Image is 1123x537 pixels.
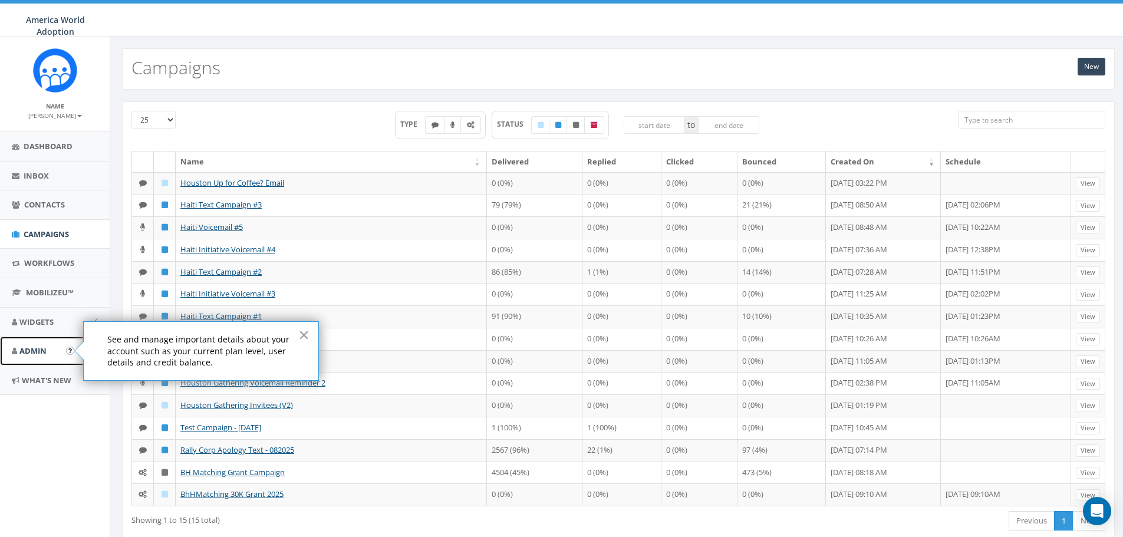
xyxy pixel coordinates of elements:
[582,350,661,373] td: 0 (0%)
[737,172,826,195] td: 0 (0%)
[737,417,826,439] td: 0 (0%)
[131,510,527,526] div: Showing 1 to 15 (15 total)
[33,48,77,93] img: Rally_Corp_Icon.png
[1076,311,1100,323] a: View
[487,194,582,216] td: 79 (79%)
[22,375,71,386] span: What's New
[460,116,481,134] label: Automated Message
[487,328,582,350] td: 0 (0%)
[139,201,147,209] i: Text SMS
[555,121,561,129] i: Published
[567,116,585,134] label: Unpublished
[450,121,455,129] i: Ringless Voice Mail
[497,119,532,129] span: STATUS
[487,261,582,284] td: 86 (85%)
[162,490,168,498] i: Draft
[139,490,147,498] i: Automated Message
[737,394,826,417] td: 0 (0%)
[582,216,661,239] td: 0 (0%)
[180,311,262,321] a: Haiti Text Campaign #1
[549,116,568,134] label: Published
[66,347,74,355] button: Open In-App Guide
[826,283,941,305] td: [DATE] 11:25 AM
[958,111,1105,129] input: Type to search
[941,261,1071,284] td: [DATE] 11:51PM
[661,372,737,394] td: 0 (0%)
[941,216,1071,239] td: [DATE] 10:22AM
[661,328,737,350] td: 0 (0%)
[826,172,941,195] td: [DATE] 03:22 PM
[941,151,1071,172] th: Schedule
[661,172,737,195] td: 0 (0%)
[140,246,145,253] i: Ringless Voice Mail
[180,266,262,277] a: Haiti Text Campaign #2
[487,305,582,328] td: 91 (90%)
[737,283,826,305] td: 0 (0%)
[162,268,168,276] i: Published
[582,394,661,417] td: 0 (0%)
[941,350,1071,373] td: [DATE] 01:13PM
[661,216,737,239] td: 0 (0%)
[531,116,550,134] label: Draft
[139,469,147,476] i: Automated Message
[698,116,759,134] input: end date
[46,102,64,110] small: Name
[661,151,737,172] th: Clicked
[162,246,168,253] i: Published
[131,58,220,77] h2: Campaigns
[661,194,737,216] td: 0 (0%)
[826,350,941,373] td: [DATE] 11:05 AM
[180,400,293,410] a: Houston Gathering Invitees (V2)
[24,199,65,210] span: Contacts
[180,177,284,188] a: Houston Up for Coffee? Email
[1076,200,1100,212] a: View
[582,417,661,439] td: 1 (100%)
[584,116,604,134] label: Archived
[1076,355,1100,368] a: View
[487,483,582,506] td: 0 (0%)
[941,305,1071,328] td: [DATE] 01:23PM
[737,216,826,239] td: 0 (0%)
[28,111,82,120] small: [PERSON_NAME]
[1083,497,1111,525] div: Open Intercom Messenger
[24,141,73,151] span: Dashboard
[624,116,685,134] input: start date
[737,239,826,261] td: 0 (0%)
[487,417,582,439] td: 1 (100%)
[24,170,49,181] span: Inbox
[139,268,147,276] i: Text SMS
[737,462,826,484] td: 473 (5%)
[139,401,147,409] i: Text SMS
[180,489,284,499] a: BhHMatching 30K Grant 2025
[24,258,74,268] span: Workflows
[582,151,661,172] th: Replied
[573,121,579,129] i: Unpublished
[487,350,582,373] td: 0 (0%)
[162,379,168,387] i: Published
[298,325,309,344] button: Close
[140,290,145,298] i: Ringless Voice Mail
[582,172,661,195] td: 0 (0%)
[162,401,168,409] i: Draft
[162,179,168,187] i: Draft
[400,119,426,129] span: TYPE
[487,394,582,417] td: 0 (0%)
[941,328,1071,350] td: [DATE] 10:26AM
[661,439,737,462] td: 0 (0%)
[661,417,737,439] td: 0 (0%)
[140,379,145,387] i: Ringless Voice Mail
[826,305,941,328] td: [DATE] 10:35 AM
[180,422,261,433] a: Test Campaign - [DATE]
[425,116,445,134] label: Text SMS
[737,194,826,216] td: 21 (21%)
[737,483,826,506] td: 0 (0%)
[582,239,661,261] td: 0 (0%)
[487,283,582,305] td: 0 (0%)
[162,223,168,231] i: Published
[107,334,295,368] p: See and manage important details about your account such as your current plan level, user details...
[737,151,826,172] th: Bounced
[162,201,168,209] i: Published
[180,199,262,210] a: Haiti Text Campaign #3
[582,372,661,394] td: 0 (0%)
[661,305,737,328] td: 0 (0%)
